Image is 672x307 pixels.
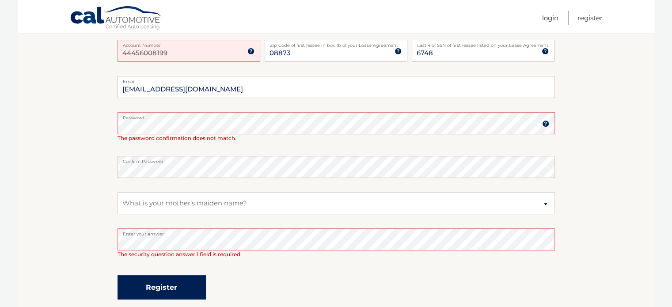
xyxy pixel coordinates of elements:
input: Zip Code [265,40,407,62]
img: tooltip.svg [542,120,549,127]
span: The password confirmation does not match. [118,135,236,141]
img: tooltip.svg [395,48,402,55]
button: Register [118,275,206,299]
input: Email [118,76,555,98]
img: tooltip.svg [542,48,549,55]
label: Password [118,112,555,119]
a: Login [542,11,558,25]
a: Register [577,11,603,25]
input: Account Number [118,40,260,62]
img: tooltip.svg [247,48,254,55]
label: Confirm Password [118,156,555,163]
span: The security question answer 1 field is required. [118,251,242,258]
label: Account Number [118,40,260,47]
label: Zip Code of first lessee in box 1b of your Lease Agreement [265,40,407,47]
label: Enter your answer [118,228,555,235]
a: Cal Automotive [70,6,163,31]
input: SSN or EIN (last 4 digits only) [412,40,554,62]
label: Last 4 of SSN of first lessee listed on your Lease Agreement [412,40,554,47]
label: Email [118,76,555,83]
